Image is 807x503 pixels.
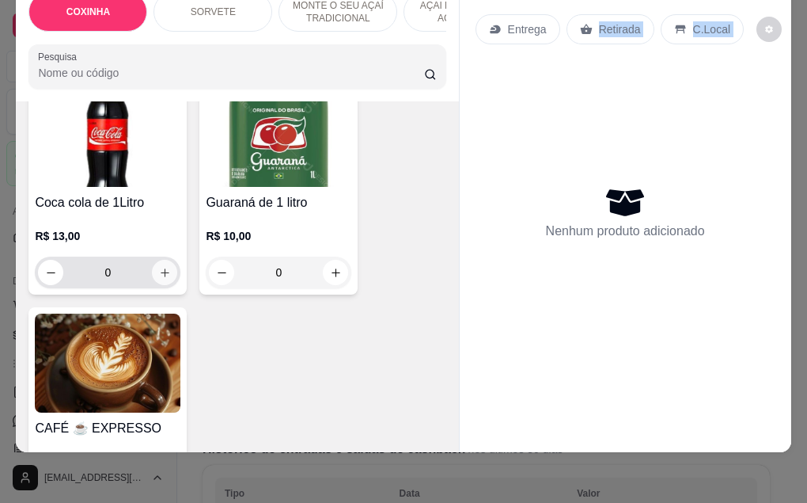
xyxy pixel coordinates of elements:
button: decrease-product-quantity [209,260,234,285]
h4: Guaraná de 1 litro [206,193,351,212]
h4: CAFÉ ☕ EXPRESSO [35,419,180,438]
img: product-image [206,88,351,187]
p: C.Local [693,21,730,37]
button: decrease-product-quantity [38,260,63,285]
p: R$ 10,00 [206,228,351,244]
button: increase-product-quantity [152,260,177,285]
p: Retirada [599,21,641,37]
p: COXINHA [66,6,110,18]
label: Pesquisa [38,50,82,63]
button: decrease-product-quantity [756,17,782,42]
p: Nenhum produto adicionado [546,222,705,241]
p: Entrega [508,21,547,37]
input: Pesquisa [38,65,424,81]
h4: Coca cola de 1Litro [35,193,180,212]
button: increase-product-quantity [323,260,348,285]
p: R$ 13,00 [35,228,180,244]
p: SORVETE [191,6,236,18]
img: product-image [35,314,180,413]
img: product-image [35,88,180,187]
